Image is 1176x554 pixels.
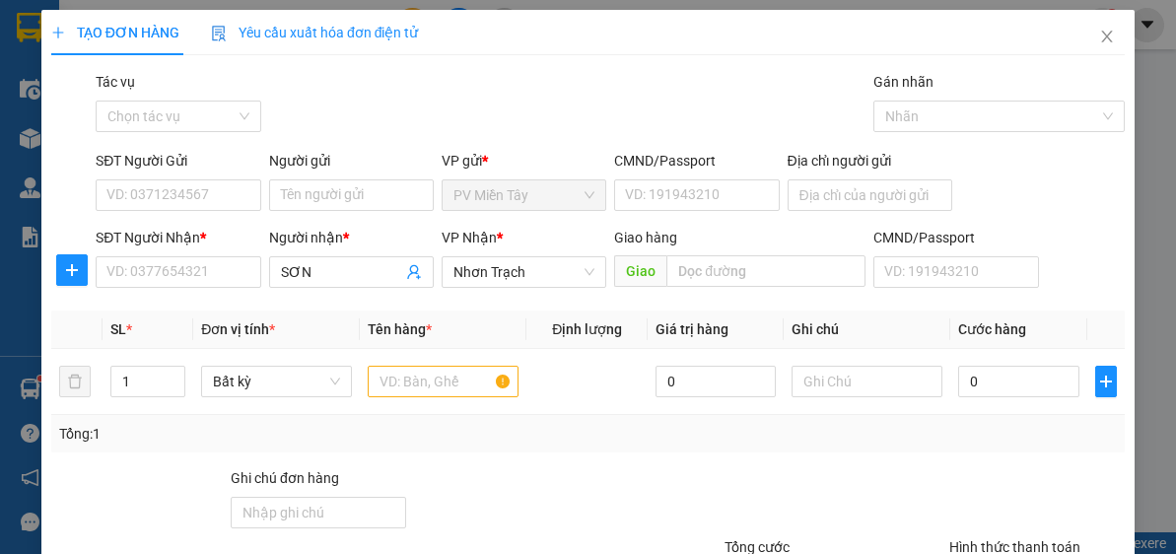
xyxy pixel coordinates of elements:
button: delete [59,366,91,397]
span: Đơn vị tính [201,321,275,337]
span: Nhơn Trạch [453,257,594,287]
div: Tổng: 1 [59,423,456,445]
input: 0 [656,366,776,397]
span: close [1099,29,1115,44]
span: TẠO ĐƠN HÀNG [51,25,179,40]
input: VD: Bàn, Ghế [368,366,519,397]
div: Người gửi [269,150,434,172]
th: Ghi chú [784,311,950,349]
span: Giá trị hàng [656,321,728,337]
div: CMND/Passport [614,150,779,172]
label: Tác vụ [96,74,135,90]
span: SL [110,321,126,337]
span: Cước hàng [958,321,1026,337]
button: plus [1095,366,1118,397]
input: Ghi chú đơn hàng [231,497,406,528]
span: plus [57,262,87,278]
span: plus [51,26,65,39]
img: icon [211,26,227,41]
label: Ghi chú đơn hàng [231,470,339,486]
div: CMND/Passport [873,227,1038,248]
div: SĐT Người Nhận [96,227,260,248]
div: VP gửi [442,150,606,172]
span: PV Miền Tây [453,180,594,210]
span: Yêu cầu xuất hóa đơn điện tử [211,25,419,40]
div: SĐT Người Gửi [96,150,260,172]
label: Gán nhãn [873,74,934,90]
span: Định lượng [552,321,622,337]
span: VP Nhận [442,230,497,245]
div: Người nhận [269,227,434,248]
span: user-add [406,264,422,280]
span: Bất kỳ [213,367,340,396]
span: Tên hàng [368,321,432,337]
div: Địa chỉ người gửi [788,150,952,172]
input: Địa chỉ của người gửi [788,179,952,211]
span: Giao [614,255,666,287]
button: Close [1079,10,1135,65]
span: plus [1096,374,1117,389]
span: Giao hàng [614,230,677,245]
input: Dọc đường [666,255,865,287]
input: Ghi Chú [792,366,942,397]
button: plus [56,254,88,286]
